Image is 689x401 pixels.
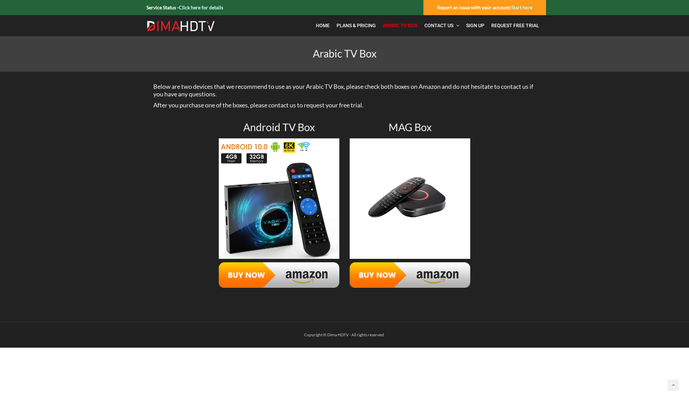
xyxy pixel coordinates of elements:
span: MAG Box [389,121,432,133]
strong: Report an issue with your account: [437,4,532,10]
a: Arabic TV Box [379,19,421,33]
span: Sign Up [466,23,484,28]
span: Android TV Box [243,121,315,133]
span: Arabic TV Box [313,47,377,60]
a: Contact Us [421,19,463,33]
a: Home [312,19,333,33]
a: Request Free Trial [488,19,543,33]
strong: Service Status - [146,4,223,10]
span: Home [316,23,330,28]
a: Back to top [668,380,679,391]
span: Below are two devices that we recommend to use as your Arabic TV Box, please check both boxes on ... [153,83,533,98]
a: Plans & Pricing [333,19,379,33]
img: Dima HDTV [146,21,215,32]
span: Contact Us [424,23,453,28]
span: Request Free Trial [491,23,539,28]
a: Sign Up [463,19,488,33]
a: Click here for details [179,4,223,10]
a: Start here [511,4,532,10]
span: After you purchase one of the boxes, please contact us to request your free trial. [153,101,363,109]
div: Copyright © Dima HDTV - All rights reserved. [143,331,546,339]
span: Arabic TV Box [383,23,418,28]
span: Plans & Pricing [337,23,376,28]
